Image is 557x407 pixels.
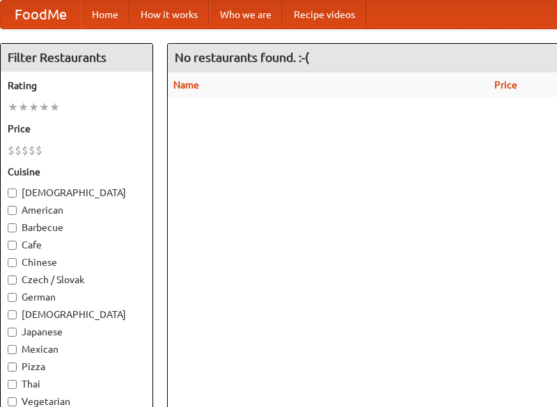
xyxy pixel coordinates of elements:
label: Japanese [8,325,146,339]
label: Pizza [8,360,146,374]
li: ★ [18,99,29,115]
ng-pluralize: No restaurants found. :-( [175,51,309,64]
label: Chinese [8,255,146,269]
li: $ [8,143,15,158]
li: ★ [49,99,60,115]
label: [DEMOGRAPHIC_DATA] [8,308,146,321]
input: Pizza [8,362,17,372]
input: Vegetarian [8,397,17,406]
li: $ [29,143,36,158]
label: American [8,203,146,217]
a: Home [81,1,130,29]
input: German [8,293,17,302]
input: Czech / Slovak [8,276,17,285]
input: Cafe [8,241,17,250]
input: Barbecue [8,223,17,232]
label: Cafe [8,238,146,252]
h4: Filter Restaurants [1,44,152,72]
h5: Cuisine [8,165,146,179]
h5: Rating [8,79,146,93]
li: ★ [39,99,49,115]
a: Price [494,79,517,90]
input: [DEMOGRAPHIC_DATA] [8,310,17,319]
a: Recipe videos [283,1,366,29]
a: Name [173,79,199,90]
input: [DEMOGRAPHIC_DATA] [8,189,17,198]
li: $ [15,143,22,158]
input: Mexican [8,345,17,354]
li: $ [36,143,42,158]
label: German [8,290,146,304]
label: Thai [8,377,146,391]
a: Who we are [209,1,283,29]
input: American [8,206,17,215]
li: $ [22,143,29,158]
h5: Price [8,122,146,136]
input: Chinese [8,258,17,267]
li: ★ [8,99,18,115]
input: Thai [8,380,17,389]
label: Mexican [8,342,146,356]
a: FoodMe [1,1,81,29]
a: How it works [130,1,209,29]
label: [DEMOGRAPHIC_DATA] [8,186,146,200]
li: ★ [29,99,39,115]
input: Japanese [8,328,17,337]
label: Czech / Slovak [8,273,146,287]
label: Barbecue [8,221,146,234]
